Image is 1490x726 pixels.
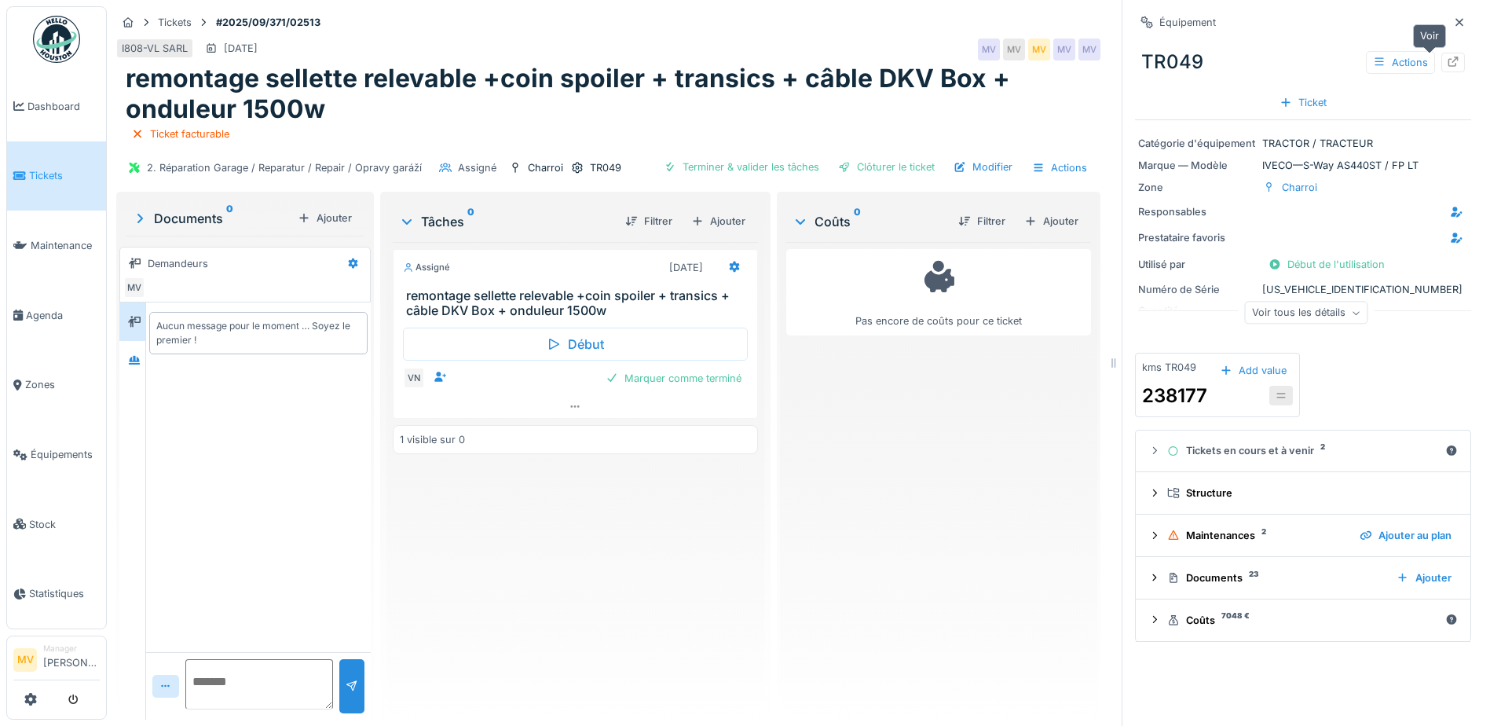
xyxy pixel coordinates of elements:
summary: Structure [1142,478,1464,508]
div: Voir tous les détails [1245,302,1368,324]
div: Ticket facturable [150,126,229,141]
summary: Maintenances2Ajouter au plan [1142,521,1464,550]
div: [US_VEHICLE_IDENTIFICATION_NUMBER] [1138,282,1468,297]
div: Demandeurs [148,256,208,271]
div: Charroi [1282,180,1317,195]
div: Ajouter [1018,211,1085,232]
div: Catégorie d'équipement [1138,136,1256,151]
div: Responsables [1138,204,1256,219]
div: Prestataire favoris [1138,230,1256,245]
span: Statistiques [29,586,100,601]
summary: Coûts7048 € [1142,606,1464,635]
div: [DATE] [224,41,258,56]
div: Tickets [158,15,192,30]
strong: #2025/09/371/02513 [210,15,327,30]
div: I808-VL SARL [122,41,188,56]
span: Tickets [29,168,100,183]
div: Marquer comme terminé [599,368,748,389]
span: Agenda [26,308,100,323]
a: Stock [7,489,106,559]
div: Ajouter [291,207,358,229]
sup: 0 [226,209,233,228]
div: Ticket [1273,92,1333,113]
div: Structure [1167,486,1452,500]
span: Stock [29,517,100,532]
a: MV Manager[PERSON_NAME] [13,643,100,680]
div: Pas encore de coûts pour ce ticket [796,256,1081,329]
div: 238177 [1142,382,1207,410]
div: Utilisé par [1138,257,1256,272]
div: MV [978,38,1000,60]
div: Tâches [399,212,612,231]
li: [PERSON_NAME] [43,643,100,676]
div: Début [403,328,747,361]
div: MV [1078,38,1100,60]
div: 1 visible sur 0 [400,432,465,447]
div: Assigné [458,160,496,175]
div: MV [1028,38,1050,60]
div: MV [1053,38,1075,60]
div: Ajouter au plan [1353,525,1458,546]
div: Maintenances [1167,528,1347,543]
div: Documents [1167,570,1384,585]
a: Tickets [7,141,106,211]
div: Équipement [1159,15,1216,30]
div: Zone [1138,180,1256,195]
div: Manager [43,643,100,654]
h3: remontage sellette relevable +coin spoiler + transics + câble DKV Box + onduleur 1500w [406,288,750,318]
div: Modifier [947,156,1019,178]
div: Ajouter [685,211,752,232]
summary: Documents23Ajouter [1142,563,1464,592]
h1: remontage sellette relevable +coin spoiler + transics + câble DKV Box + onduleur 1500w [126,64,1091,124]
div: TR049 [590,160,621,175]
a: Agenda [7,280,106,350]
div: Charroi [528,160,563,175]
div: Ajouter [1390,567,1458,588]
div: Terminer & valider les tâches [657,156,826,178]
div: Actions [1366,51,1435,74]
a: Statistiques [7,559,106,629]
div: Tickets en cours et à venir [1167,443,1439,458]
a: Maintenance [7,211,106,280]
li: MV [13,648,37,672]
div: MV [123,277,145,299]
div: Marque — Modèle [1138,158,1256,173]
div: Coûts [793,212,946,231]
span: Dashboard [27,99,100,114]
div: Numéro de Série [1138,282,1256,297]
div: 2. Réparation Garage / Reparatur / Repair / Opravy garáží [147,160,422,175]
div: TRACTOR / TRACTEUR [1138,136,1468,151]
div: Filtrer [619,211,679,232]
div: Voir [1413,24,1446,47]
div: [DATE] [669,260,703,275]
div: Documents [132,209,291,228]
div: IVECO — S-Way AS440ST / FP LT [1138,158,1468,173]
div: Clôturer le ticket [832,156,941,178]
span: Équipements [31,447,100,462]
div: Aucun message pour le moment … Soyez le premier ! [156,319,361,347]
div: Actions [1025,156,1094,179]
span: Zones [25,377,100,392]
div: Add value [1214,360,1293,381]
div: Coûts [1167,613,1439,628]
a: Équipements [7,420,106,489]
div: Début de l'utilisation [1262,254,1391,275]
span: Maintenance [31,238,100,253]
div: Assigné [403,261,450,274]
summary: Tickets en cours et à venir2 [1142,437,1464,466]
div: MV [1003,38,1025,60]
div: VN [403,367,425,389]
div: kms TR049 [1142,360,1196,375]
sup: 0 [854,212,861,231]
div: Filtrer [952,211,1012,232]
a: Zones [7,350,106,420]
sup: 0 [467,212,474,231]
a: Dashboard [7,71,106,141]
img: Badge_color-CXgf-gQk.svg [33,16,80,63]
div: TR049 [1135,42,1471,82]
